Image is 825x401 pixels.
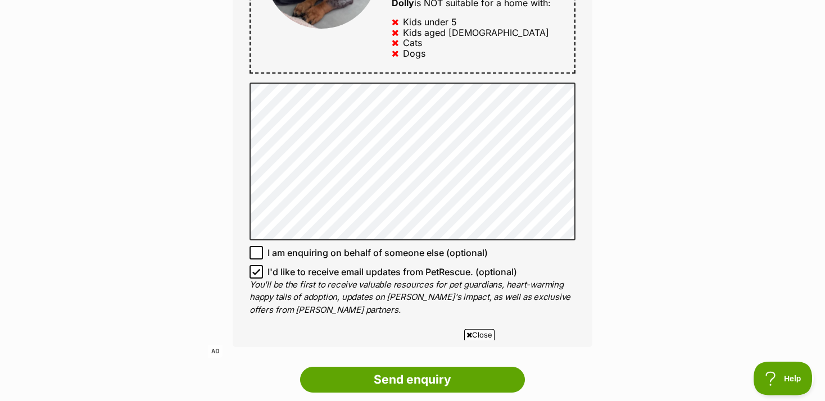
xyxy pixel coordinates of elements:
[403,48,425,58] div: Dogs
[268,265,517,279] span: I'd like to receive email updates from PetRescue. (optional)
[403,38,422,48] div: Cats
[403,28,549,38] div: Kids aged [DEMOGRAPHIC_DATA]
[754,362,814,395] iframe: Help Scout Beacon - Open
[268,246,488,259] span: I am enquiring on behalf of someone else (optional)
[250,279,575,317] p: You'll be the first to receive valuable resources for pet guardians, heart-warming happy tails of...
[403,17,457,27] div: Kids under 5
[464,329,495,340] span: Close
[208,345,617,395] iframe: Advertisement
[208,345,223,358] span: AD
